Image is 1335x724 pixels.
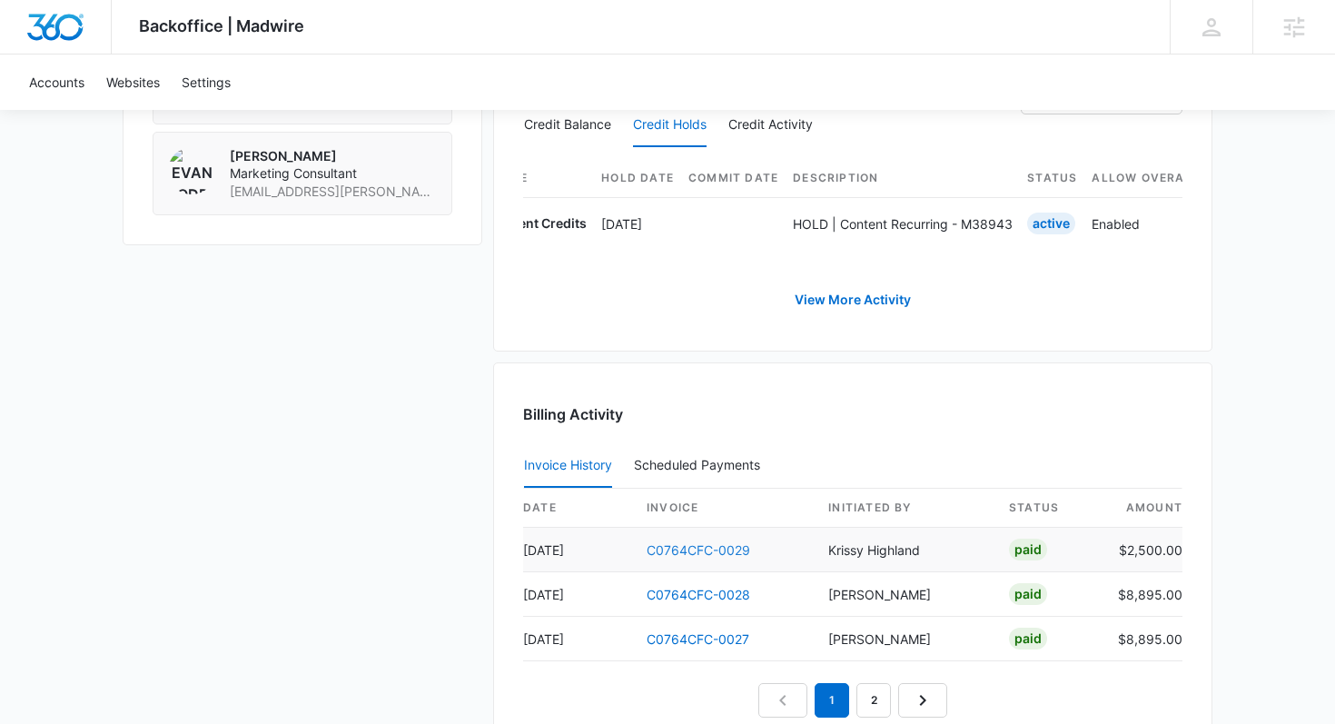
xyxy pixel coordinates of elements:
span: Marketing Consultant [230,164,437,183]
a: Next Page [898,683,947,718]
p: Enabled [1092,214,1201,233]
th: amount [1103,489,1182,528]
td: $8,895.00 [1103,572,1182,617]
td: [PERSON_NAME] [814,617,994,661]
div: Paid [1009,628,1047,650]
th: invoice [632,489,814,528]
span: Status [1027,170,1077,186]
a: C0764CFC-0028 [647,587,750,602]
a: Page 2 [856,683,891,718]
p: Content Credits [489,214,587,233]
td: Krissy Highland [814,528,994,572]
button: Invoice History [524,444,612,488]
th: date [523,489,632,528]
button: Credit Holds [633,104,707,147]
a: Websites [95,55,171,110]
button: Credit Activity [728,104,813,147]
span: Hold Date [601,170,674,186]
td: [DATE] [523,617,632,661]
button: Credit Balance [524,104,611,147]
td: [DATE] [523,572,632,617]
div: Paid [1009,583,1047,605]
th: Initiated By [814,489,994,528]
span: Description [793,170,1013,186]
span: Backoffice | Madwire [139,16,304,35]
div: Active [1027,213,1075,234]
a: C0764CFC-0027 [647,631,749,647]
img: Evan Rodriguez [168,147,215,194]
a: C0764CFC-0029 [647,542,750,558]
p: [PERSON_NAME] [230,147,437,165]
a: View More Activity [776,278,929,322]
a: Settings [171,55,242,110]
h3: Billing Activity [523,403,1182,425]
a: Accounts [18,55,95,110]
p: HOLD | Content Recurring - M38943 [793,214,1013,233]
em: 1 [815,683,849,718]
th: status [994,489,1103,528]
span: Commit Date [688,170,778,186]
div: Paid [1009,539,1047,560]
div: Scheduled Payments [634,459,767,471]
td: [DATE] [523,528,632,572]
p: [DATE] [601,214,674,233]
td: [PERSON_NAME] [814,572,994,617]
td: $2,500.00 [1103,528,1182,572]
span: [EMAIL_ADDRESS][PERSON_NAME][DOMAIN_NAME] [230,183,437,201]
nav: Pagination [758,683,947,718]
span: Allow Overage [1092,170,1201,186]
td: $8,895.00 [1103,617,1182,661]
